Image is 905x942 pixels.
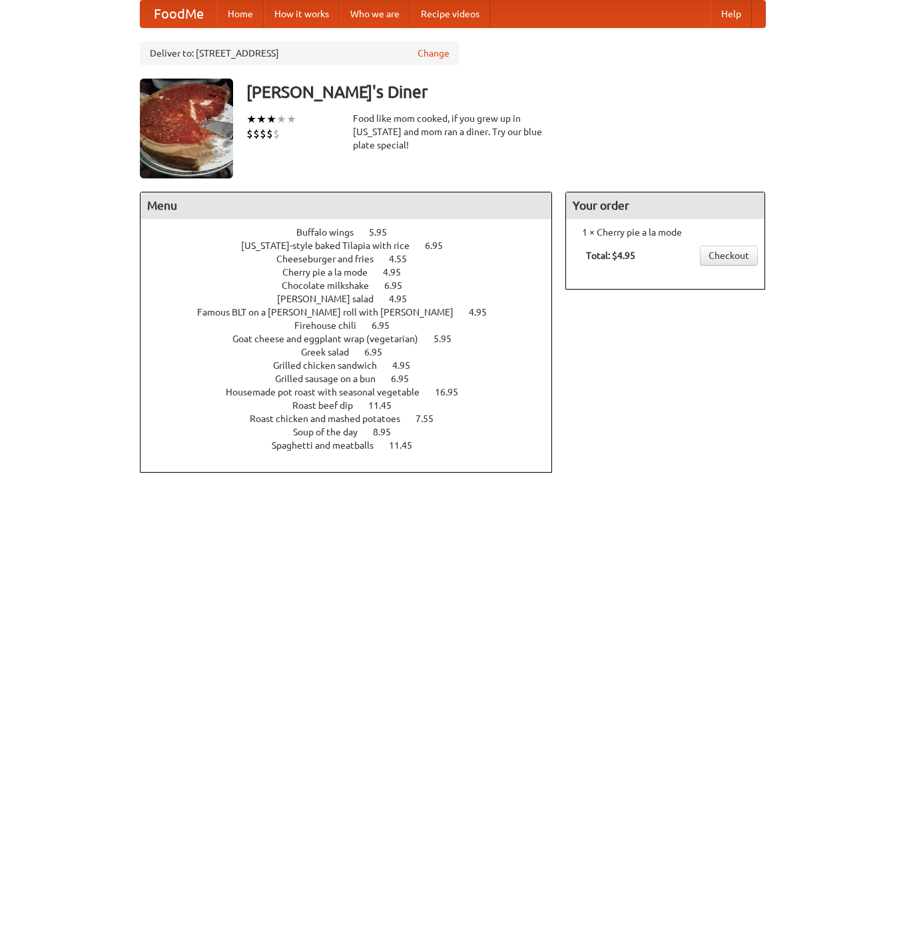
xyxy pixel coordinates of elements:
[301,347,407,357] a: Greek salad 6.95
[389,440,426,451] span: 11.45
[246,112,256,126] li: ★
[282,280,427,291] a: Chocolate milkshake 6.95
[425,240,456,251] span: 6.95
[286,112,296,126] li: ★
[282,267,426,278] a: Cherry pie a la mode 4.95
[383,267,414,278] span: 4.95
[275,373,434,384] a: Grilled sausage on a bun 6.95
[140,79,233,178] img: angular.jpg
[246,79,766,105] h3: [PERSON_NAME]'s Diner
[416,413,447,424] span: 7.55
[373,427,404,437] span: 8.95
[418,47,450,60] a: Change
[301,347,362,357] span: Greek salad
[197,307,511,318] a: Famous BLT on a [PERSON_NAME] roll with [PERSON_NAME] 4.95
[389,294,420,304] span: 4.95
[272,440,437,451] a: Spaghetti and meatballs 11.45
[250,413,458,424] a: Roast chicken and mashed potatoes 7.55
[232,334,432,344] span: Goat cheese and eggplant wrap (vegetarian)
[391,373,422,384] span: 6.95
[276,254,387,264] span: Cheeseburger and fries
[372,320,403,331] span: 6.95
[296,227,367,238] span: Buffalo wings
[217,1,264,27] a: Home
[141,1,217,27] a: FoodMe
[277,294,387,304] span: [PERSON_NAME] salad
[140,41,459,65] div: Deliver to: [STREET_ADDRESS]
[586,250,635,261] b: Total: $4.95
[368,400,405,411] span: 11.45
[260,126,266,141] li: $
[241,240,423,251] span: [US_STATE]-style baked Tilapia with rice
[364,347,396,357] span: 6.95
[573,226,758,239] li: 1 × Cherry pie a la mode
[434,334,465,344] span: 5.95
[266,126,273,141] li: $
[141,192,552,219] h4: Menu
[700,246,758,266] a: Checkout
[389,254,420,264] span: 4.55
[232,334,476,344] a: Goat cheese and eggplant wrap (vegetarian) 5.95
[282,280,382,291] span: Chocolate milkshake
[292,400,366,411] span: Roast beef dip
[273,126,280,141] li: $
[410,1,490,27] a: Recipe videos
[282,267,381,278] span: Cherry pie a la mode
[264,1,340,27] a: How it works
[272,440,387,451] span: Spaghetti and meatballs
[294,320,370,331] span: Firehouse chili
[256,112,266,126] li: ★
[226,387,483,397] a: Housemade pot roast with seasonal vegetable 16.95
[293,427,416,437] a: Soup of the day 8.95
[292,400,416,411] a: Roast beef dip 11.45
[276,254,432,264] a: Cheeseburger and fries 4.55
[369,227,400,238] span: 5.95
[340,1,410,27] a: Who we are
[276,112,286,126] li: ★
[197,307,467,318] span: Famous BLT on a [PERSON_NAME] roll with [PERSON_NAME]
[566,192,764,219] h4: Your order
[273,360,390,371] span: Grilled chicken sandwich
[353,112,553,152] div: Food like mom cooked, if you grew up in [US_STATE] and mom ran a diner. Try our blue plate special!
[226,387,433,397] span: Housemade pot roast with seasonal vegetable
[273,360,435,371] a: Grilled chicken sandwich 4.95
[253,126,260,141] li: $
[469,307,500,318] span: 4.95
[294,320,414,331] a: Firehouse chili 6.95
[711,1,752,27] a: Help
[435,387,471,397] span: 16.95
[275,373,389,384] span: Grilled sausage on a bun
[246,126,253,141] li: $
[392,360,424,371] span: 4.95
[266,112,276,126] li: ★
[241,240,467,251] a: [US_STATE]-style baked Tilapia with rice 6.95
[250,413,414,424] span: Roast chicken and mashed potatoes
[277,294,432,304] a: [PERSON_NAME] salad 4.95
[293,427,371,437] span: Soup of the day
[296,227,412,238] a: Buffalo wings 5.95
[384,280,416,291] span: 6.95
